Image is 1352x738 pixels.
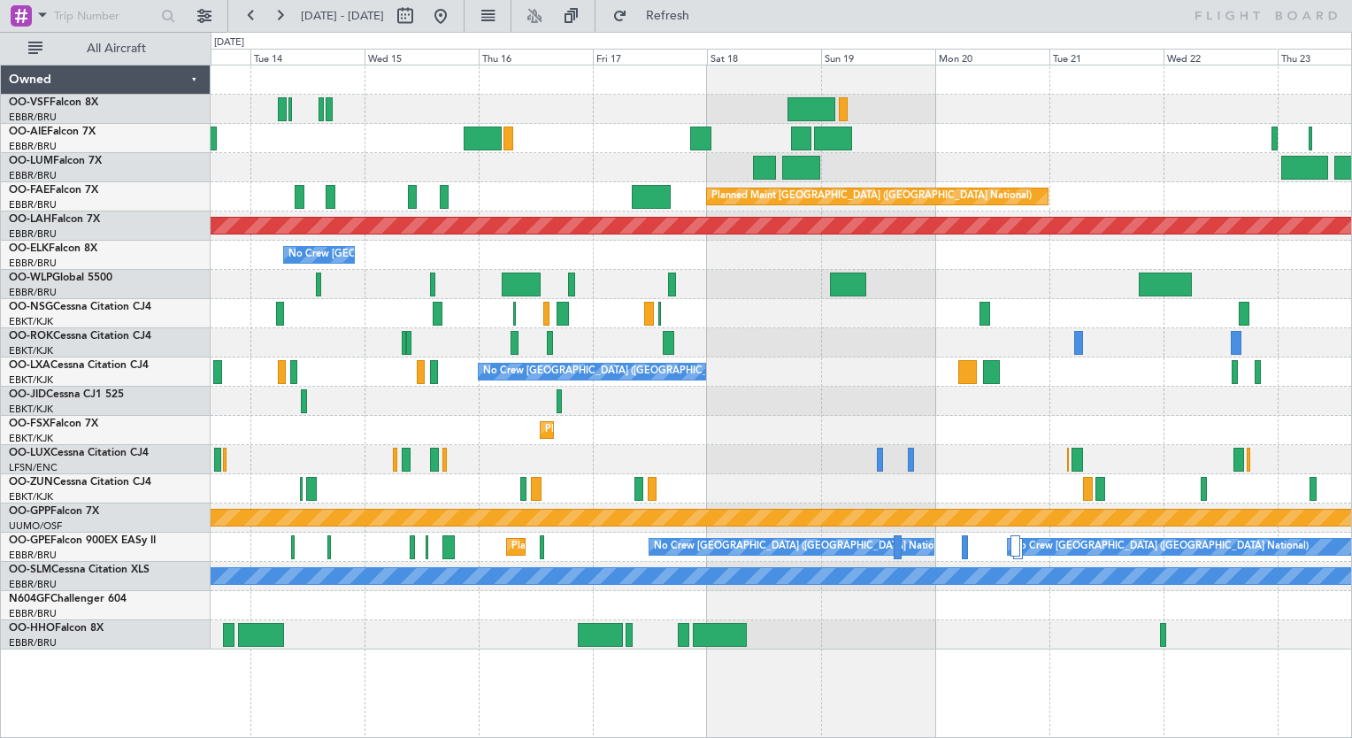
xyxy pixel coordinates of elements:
a: OO-LAHFalcon 7X [9,214,100,225]
span: [DATE] - [DATE] [301,8,384,24]
div: Wed 15 [365,49,479,65]
span: N604GF [9,594,50,604]
div: No Crew [GEOGRAPHIC_DATA] ([GEOGRAPHIC_DATA] National) [288,242,585,268]
a: OO-VSFFalcon 8X [9,97,98,108]
a: EBBR/BRU [9,169,57,182]
a: OO-SLMCessna Citation XLS [9,565,150,575]
span: OO-VSF [9,97,50,108]
div: No Crew [GEOGRAPHIC_DATA] ([GEOGRAPHIC_DATA] National) [483,358,780,385]
div: Planned Maint [GEOGRAPHIC_DATA] ([GEOGRAPHIC_DATA] National) [711,183,1032,210]
a: EBKT/KJK [9,490,53,504]
button: Refresh [604,2,711,30]
a: LFSN/ENC [9,461,58,474]
span: OO-ELK [9,243,49,254]
a: EBKT/KJK [9,344,53,357]
span: OO-GPE [9,535,50,546]
div: Thu 16 [479,49,593,65]
span: OO-LUM [9,156,53,166]
div: Mon 20 [935,49,1049,65]
a: OO-ZUNCessna Citation CJ4 [9,477,151,488]
a: OO-NSGCessna Citation CJ4 [9,302,151,312]
div: No Crew [GEOGRAPHIC_DATA] ([GEOGRAPHIC_DATA] National) [1012,534,1309,560]
a: OO-FSXFalcon 7X [9,419,98,429]
a: OO-HHOFalcon 8X [9,623,104,634]
div: Wed 22 [1164,49,1278,65]
a: EBBR/BRU [9,227,57,241]
a: EBKT/KJK [9,432,53,445]
a: EBBR/BRU [9,111,57,124]
div: Tue 21 [1049,49,1164,65]
a: EBBR/BRU [9,549,57,562]
span: OO-ROK [9,331,53,342]
span: Refresh [631,10,705,22]
a: EBBR/BRU [9,257,57,270]
a: N604GFChallenger 604 [9,594,127,604]
a: UUMO/OSF [9,519,62,533]
div: Sat 18 [707,49,821,65]
a: OO-ROKCessna Citation CJ4 [9,331,151,342]
span: OO-AIE [9,127,47,137]
a: EBKT/KJK [9,315,53,328]
a: OO-LUMFalcon 7X [9,156,102,166]
a: EBBR/BRU [9,198,57,211]
div: Planned Maint [GEOGRAPHIC_DATA] ([GEOGRAPHIC_DATA] National) [511,534,832,560]
input: Trip Number [54,3,156,29]
a: OO-AIEFalcon 7X [9,127,96,137]
span: OO-LUX [9,448,50,458]
a: EBBR/BRU [9,636,57,650]
span: OO-SLM [9,565,51,575]
span: OO-LAH [9,214,51,225]
a: OO-ELKFalcon 8X [9,243,97,254]
a: EBBR/BRU [9,286,57,299]
span: OO-FAE [9,185,50,196]
div: [DATE] [214,35,244,50]
span: OO-JID [9,389,46,400]
div: Planned Maint Kortrijk-[GEOGRAPHIC_DATA] [545,417,751,443]
div: Tue 14 [250,49,365,65]
a: OO-GPEFalcon 900EX EASy II [9,535,156,546]
a: EBBR/BRU [9,140,57,153]
a: EBBR/BRU [9,607,57,620]
span: OO-HHO [9,623,55,634]
span: OO-NSG [9,302,53,312]
a: OO-LUXCessna Citation CJ4 [9,448,149,458]
span: OO-FSX [9,419,50,429]
div: Fri 17 [593,49,707,65]
a: OO-FAEFalcon 7X [9,185,98,196]
a: OO-JIDCessna CJ1 525 [9,389,124,400]
span: OO-LXA [9,360,50,371]
a: EBBR/BRU [9,578,57,591]
div: No Crew [GEOGRAPHIC_DATA] ([GEOGRAPHIC_DATA] National) [654,534,950,560]
span: OO-GPP [9,506,50,517]
span: OO-ZUN [9,477,53,488]
a: EBKT/KJK [9,373,53,387]
div: Sun 19 [821,49,935,65]
button: All Aircraft [19,35,192,63]
a: EBKT/KJK [9,403,53,416]
span: All Aircraft [46,42,187,55]
a: OO-LXACessna Citation CJ4 [9,360,149,371]
a: OO-WLPGlobal 5500 [9,273,112,283]
a: OO-GPPFalcon 7X [9,506,99,517]
span: OO-WLP [9,273,52,283]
